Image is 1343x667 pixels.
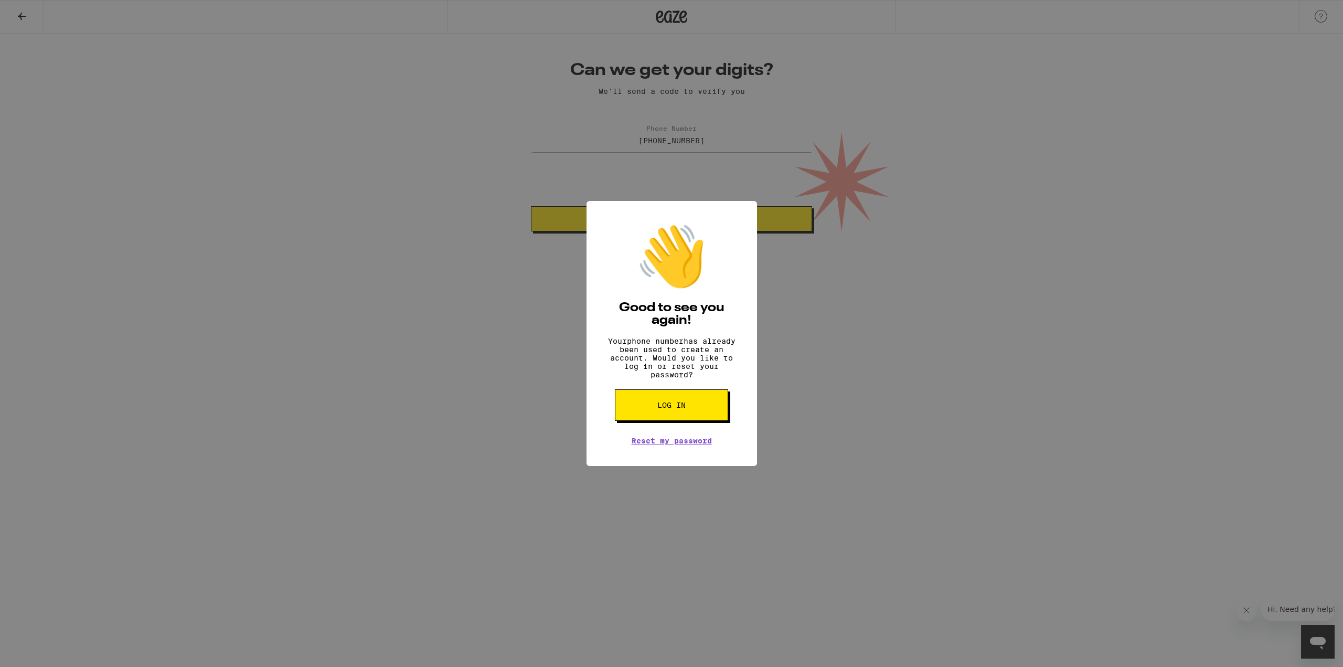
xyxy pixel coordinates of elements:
h2: Good to see you again! [602,302,741,327]
button: Log in [615,389,728,421]
span: Log in [657,401,686,409]
a: Reset my password [632,437,712,445]
span: Hi. Need any help? [6,7,76,16]
p: Your phone number has already been used to create an account. Would you like to log in or reset y... [602,337,741,379]
div: 👋 [635,222,708,291]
